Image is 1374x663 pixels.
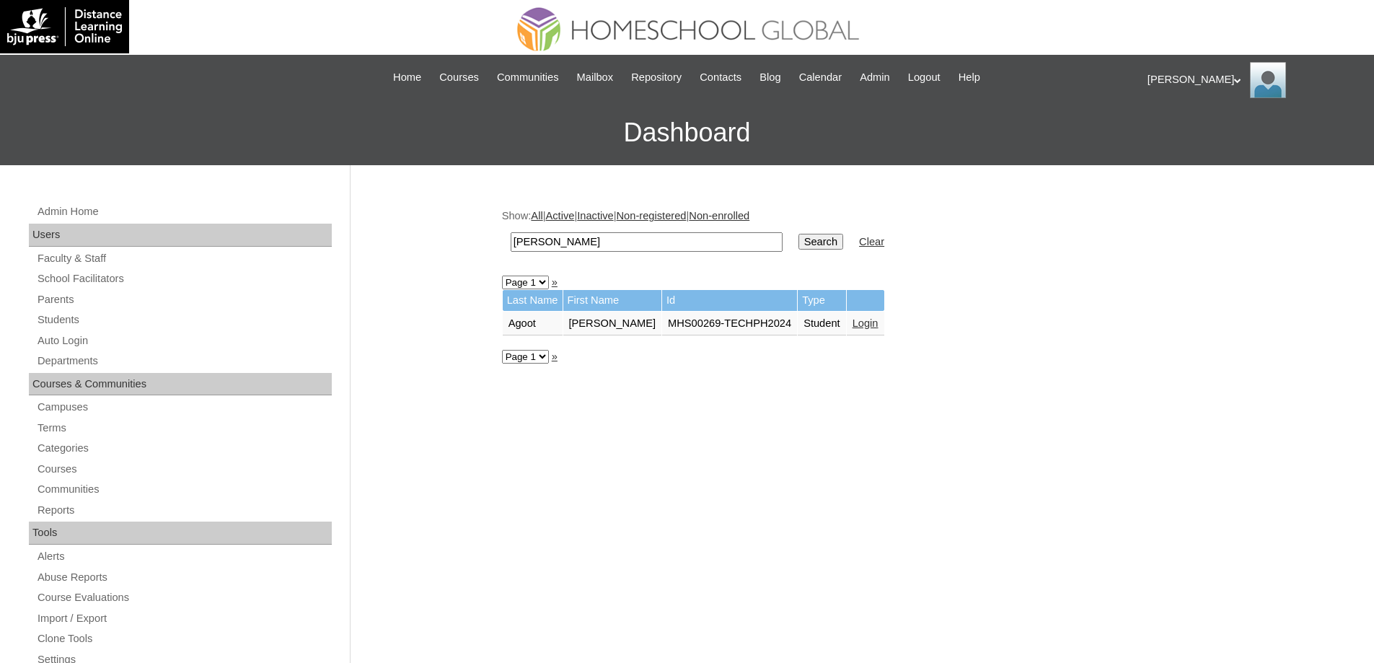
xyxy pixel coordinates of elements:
[570,69,621,86] a: Mailbox
[860,69,890,86] span: Admin
[563,290,662,311] td: First Name
[799,69,842,86] span: Calendar
[7,100,1367,165] h3: Dashboard
[29,373,332,396] div: Courses & Communities
[36,460,332,478] a: Courses
[497,69,559,86] span: Communities
[901,69,948,86] a: Logout
[490,69,566,86] a: Communities
[36,610,332,628] a: Import / Export
[36,352,332,370] a: Departments
[439,69,479,86] span: Courses
[689,210,749,221] a: Non-enrolled
[853,69,897,86] a: Admin
[36,480,332,499] a: Communities
[36,311,332,329] a: Students
[531,210,542,221] a: All
[36,439,332,457] a: Categories
[36,568,332,587] a: Abuse Reports
[511,232,783,252] input: Search
[577,210,614,221] a: Inactive
[700,69,741,86] span: Contacts
[502,208,1216,260] div: Show: | | | |
[503,290,563,311] td: Last Name
[752,69,788,86] a: Blog
[624,69,689,86] a: Repository
[36,548,332,566] a: Alerts
[36,250,332,268] a: Faculty & Staff
[798,290,846,311] td: Type
[36,332,332,350] a: Auto Login
[1148,62,1360,98] div: [PERSON_NAME]
[36,398,332,416] a: Campuses
[577,69,614,86] span: Mailbox
[759,69,780,86] span: Blog
[552,276,558,288] a: »
[36,419,332,437] a: Terms
[36,501,332,519] a: Reports
[36,589,332,607] a: Course Evaluations
[432,69,486,86] a: Courses
[36,270,332,288] a: School Facilitators
[36,203,332,221] a: Admin Home
[798,312,846,336] td: Student
[29,224,332,247] div: Users
[908,69,941,86] span: Logout
[692,69,749,86] a: Contacts
[798,234,843,250] input: Search
[859,236,884,247] a: Clear
[951,69,987,86] a: Help
[7,7,122,46] img: logo-white.png
[662,312,797,336] td: MHS00269-TECHPH2024
[393,69,421,86] span: Home
[36,630,332,648] a: Clone Tools
[29,522,332,545] div: Tools
[552,351,558,362] a: »
[563,312,662,336] td: [PERSON_NAME]
[1250,62,1286,98] img: Ariane Ebuen
[853,317,878,329] a: Login
[617,210,687,221] a: Non-registered
[36,291,332,309] a: Parents
[545,210,574,221] a: Active
[792,69,849,86] a: Calendar
[959,69,980,86] span: Help
[662,290,797,311] td: Id
[631,69,682,86] span: Repository
[386,69,428,86] a: Home
[503,312,563,336] td: Agoot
